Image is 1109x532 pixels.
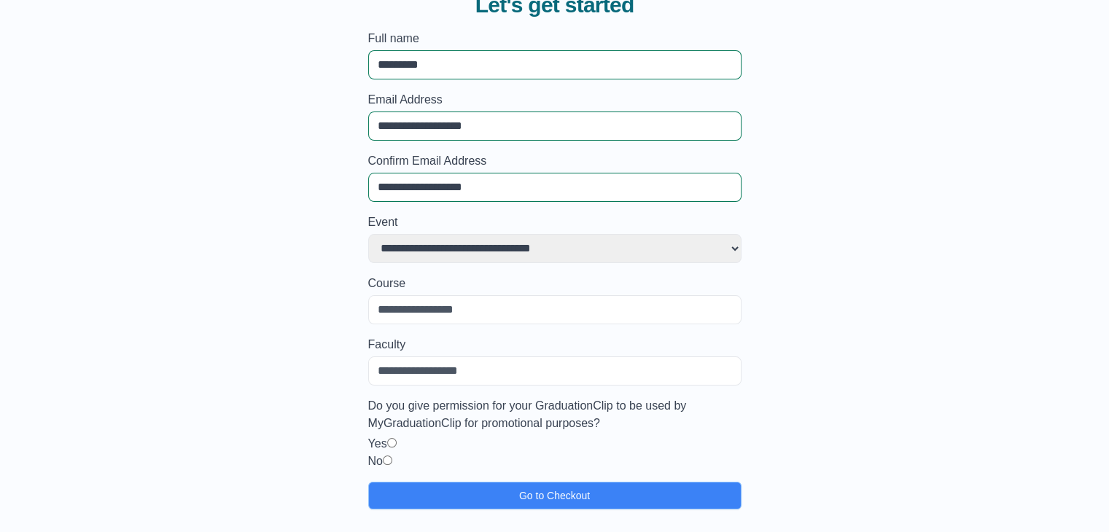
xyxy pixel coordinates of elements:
[368,397,742,432] label: Do you give permission for your GraduationClip to be used by MyGraduationClip for promotional pur...
[368,30,742,47] label: Full name
[368,275,742,292] label: Course
[368,455,383,467] label: No
[368,152,742,170] label: Confirm Email Address
[368,437,387,450] label: Yes
[368,91,742,109] label: Email Address
[368,336,742,353] label: Faculty
[368,214,742,231] label: Event
[368,482,742,509] button: Go to Checkout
